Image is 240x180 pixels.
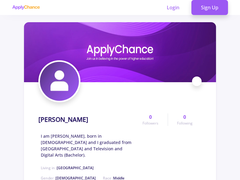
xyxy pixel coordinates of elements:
[57,165,94,170] span: [GEOGRAPHIC_DATA]
[41,133,133,158] span: I am [PERSON_NAME], born in [DEMOGRAPHIC_DATA] and I graduated from [GEOGRAPHIC_DATA] and Televis...
[177,121,193,126] span: Following
[41,165,94,170] span: Living in :
[149,113,152,121] span: 0
[24,22,216,82] img: farzane shafiecover image
[40,62,79,101] img: farzane shafieavatar
[133,113,167,126] a: 0Followers
[12,5,40,10] img: applychance logo text only
[168,113,202,126] a: 0Following
[183,113,186,121] span: 0
[38,116,88,123] h1: [PERSON_NAME]
[142,121,158,126] span: Followers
